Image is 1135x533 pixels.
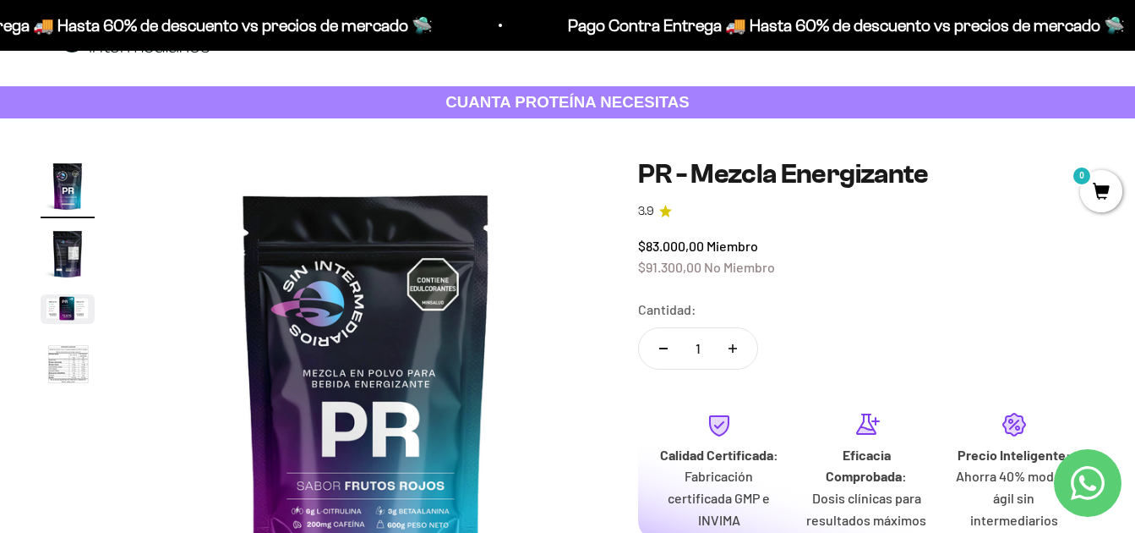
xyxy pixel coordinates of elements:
[958,447,1071,463] strong: Precio Inteligente:
[41,338,95,398] button: Ir al artículo 4
[953,465,1074,530] p: Ahorra 40% modelo ágil sin intermediarios
[638,259,701,275] span: $91.300,00
[1072,166,1092,186] mark: 0
[565,12,1122,39] p: Pago Contra Entrega 🚚 Hasta 60% de descuento vs precios de mercado 🛸
[708,328,757,369] button: Aumentar cantidad
[638,299,696,321] label: Cantidad:
[638,238,704,254] span: $83.000,00
[638,202,654,221] span: 3.9
[41,159,95,218] button: Ir al artículo 1
[276,254,348,283] span: Enviar
[639,328,688,369] button: Reducir cantidad
[20,114,350,144] div: Reseñas de otros clientes
[1080,184,1122,202] a: 0
[41,338,95,393] img: PR - Mezcla Energizante
[20,80,350,110] div: Más información sobre los ingredientes
[20,216,350,245] div: Un mejor precio
[20,148,350,178] div: Una promoción especial
[660,447,778,463] strong: Calidad Certificada:
[41,227,95,286] button: Ir al artículo 2
[445,93,690,111] strong: CUANTA PROTEÍNA NECESITAS
[638,202,1094,221] a: 3.93.9 de 5.0 estrellas
[658,465,779,530] p: Fabricación certificada GMP e INVIMA
[275,254,350,283] button: Enviar
[638,159,1094,189] h1: PR - Mezcla Energizante
[41,294,95,329] button: Ir al artículo 3
[20,27,350,66] p: ¿Qué te haría sentir más seguro de comprar este producto?
[41,159,95,213] img: PR - Mezcla Energizante
[41,227,95,281] img: PR - Mezcla Energizante
[806,487,927,530] p: Dosis clínicas para resultados máximos
[826,447,907,485] strong: Eficacia Comprobada:
[20,182,350,212] div: Un video del producto
[704,259,775,275] span: No Miembro
[707,238,758,254] span: Miembro
[41,294,95,324] img: PR - Mezcla Energizante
